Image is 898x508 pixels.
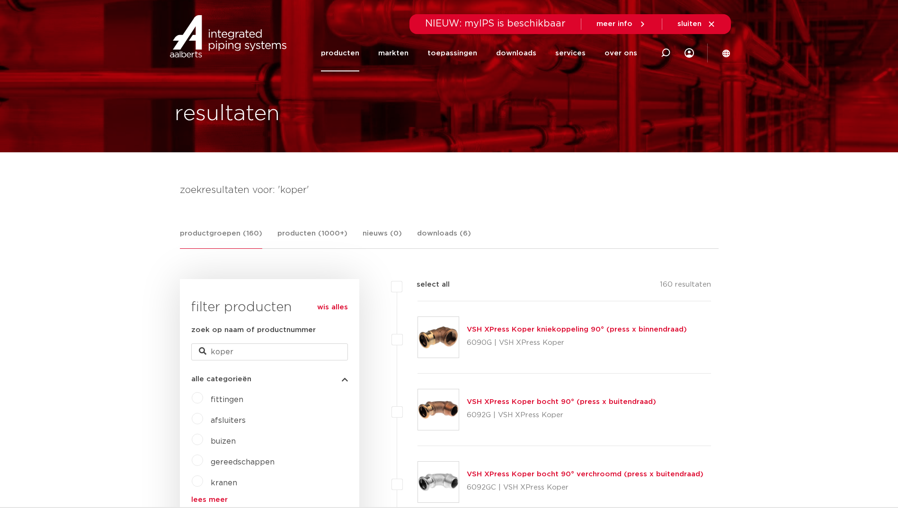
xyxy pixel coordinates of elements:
a: buizen [211,438,236,445]
a: producten [321,35,359,71]
label: zoek op naam of productnummer [191,324,316,336]
span: NIEUW: myIPS is beschikbaar [425,19,566,28]
a: VSH XPress Koper bocht 90° verchroomd (press x buitendraad) [467,471,703,478]
label: select all [402,279,450,290]
span: alle categorieën [191,376,251,383]
a: kranen [211,479,237,487]
nav: Menu [321,35,637,71]
a: downloads (6) [417,228,471,248]
h4: zoekresultaten voor: 'koper' [180,183,719,198]
img: Thumbnail for VSH XPress Koper bocht 90° verchroomd (press x buitendraad) [418,462,459,502]
a: afsluiters [211,417,246,424]
a: fittingen [211,396,243,403]
a: lees meer [191,496,348,503]
a: over ons [605,35,637,71]
span: meer info [596,20,632,27]
a: meer info [596,20,647,28]
a: downloads [496,35,536,71]
a: wis alles [317,302,348,313]
a: productgroepen (160) [180,228,262,249]
a: sluiten [677,20,716,28]
a: nieuws (0) [363,228,402,248]
a: VSH XPress Koper bocht 90° (press x buitendraad) [467,398,656,405]
p: 6090G | VSH XPress Koper [467,335,687,350]
h3: filter producten [191,298,348,317]
button: alle categorieën [191,376,348,383]
input: zoeken [191,343,348,360]
a: toepassingen [427,35,477,71]
a: gereedschappen [211,458,275,466]
a: VSH XPress Koper kniekoppeling 90° (press x binnendraad) [467,326,687,333]
img: Thumbnail for VSH XPress Koper bocht 90° (press x buitendraad) [418,389,459,430]
span: sluiten [677,20,702,27]
h1: resultaten [175,99,280,129]
a: producten (1000+) [277,228,347,248]
a: markten [378,35,409,71]
p: 160 resultaten [660,279,711,294]
img: Thumbnail for VSH XPress Koper kniekoppeling 90° (press x binnendraad) [418,317,459,358]
a: services [555,35,586,71]
p: 6092GC | VSH XPress Koper [467,480,703,495]
p: 6092G | VSH XPress Koper [467,408,656,423]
